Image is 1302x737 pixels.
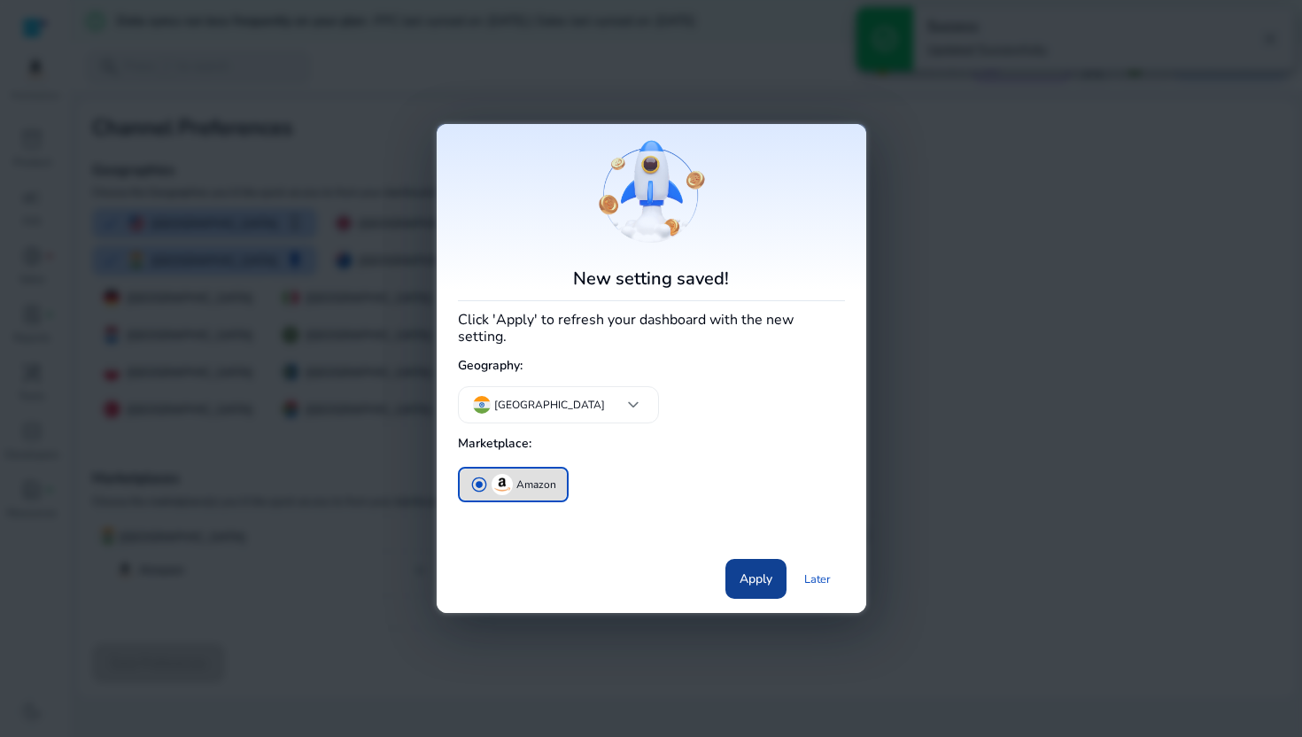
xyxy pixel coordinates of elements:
[725,559,787,599] button: Apply
[623,394,644,415] span: keyboard_arrow_down
[790,563,845,595] a: Later
[470,476,488,493] span: radio_button_checked
[492,474,513,495] img: amazon.svg
[458,308,845,345] h4: Click 'Apply' to refresh your dashboard with the new setting.
[473,396,491,414] img: in.svg
[458,352,845,381] h5: Geography:
[740,570,772,588] span: Apply
[516,476,556,494] p: Amazon
[458,430,845,459] h5: Marketplace:
[494,397,605,413] p: [GEOGRAPHIC_DATA]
